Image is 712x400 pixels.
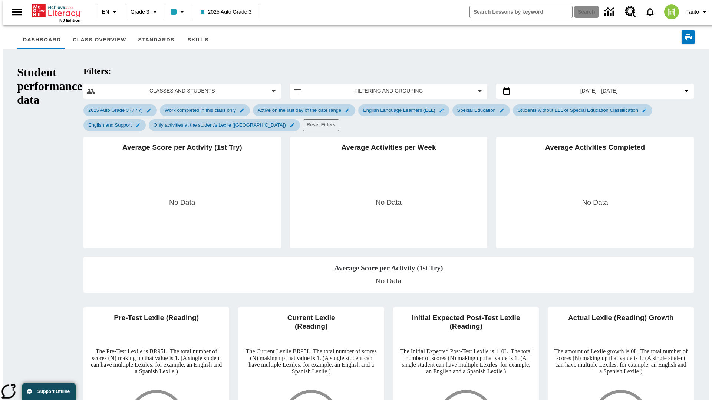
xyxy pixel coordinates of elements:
button: Apply filters menu item [293,87,485,96]
button: Print [682,30,695,44]
p: No Data [582,197,608,208]
p: The Pre-Test Lexile is BR95L. The total number of scores (N) making up that value is 1. (A single... [89,348,224,375]
div: Edit English and Support filter selected submenu item [83,119,146,131]
h2: Average Score per Activity (1st Try) [89,143,275,197]
button: Class color is light blue. Change class color [168,5,189,19]
p: The Current Lexile BR95L. The total number of scores (N) making up that value is 1. (A single stu... [244,348,378,375]
h2: Current Lexile (Reading) [244,313,378,336]
div: Home [32,3,80,23]
button: Language: EN, Select a language [99,5,122,19]
button: Support Offline [22,383,76,400]
h2: Pre-Test Lexile (Reading) [89,313,224,332]
p: The Initial Expected Post-Test Lexile is 110L. The total number of scores (N) making up that valu... [399,348,533,375]
span: Classes and Students [101,87,263,95]
span: 2025 Auto Grade 3 [201,8,252,16]
button: Dashboard [17,31,67,49]
a: Notifications [640,2,660,21]
a: Resource Center, Will open in new tab [620,2,640,22]
button: Open side menu [6,1,28,23]
span: 2025 Auto Grade 3 (7 / 7) [84,107,147,113]
div: Edit 2025 Auto Grade 3 (7 / 7) filter selected submenu item [83,104,157,116]
input: search field [470,6,572,18]
span: EN [102,8,109,16]
span: Special Education [453,107,500,113]
h2: Filters: [83,66,694,76]
button: Skills [180,31,216,49]
div: Edit English Language Learners (ELL) filter selected submenu item [358,104,449,116]
svg: Collapse Date Range Filter [682,87,691,96]
h2: Average Activities per Week [296,143,482,197]
div: Edit Special Education filter selected submenu item [452,104,510,116]
span: Grade 3 [131,8,149,16]
h2: Initial Expected Post-Test Lexile (Reading) [399,313,533,336]
div: Edit Only activities at the student's Lexile (Reading) filter selected submenu item [149,119,300,131]
p: No Data [376,276,402,287]
button: Profile/Settings [683,5,712,19]
span: Active on the last day of the date range [253,107,346,113]
a: Data Center [600,2,620,22]
span: NJ Edition [59,18,80,23]
span: Support Offline [37,389,70,394]
h2: Average Activities Completed [502,143,688,197]
button: Grade: Grade 3, Select a grade [128,5,162,19]
span: Filtering and Grouping [308,87,470,95]
p: The amount of Lexile growth is 0L. The total number of scores (N) making up that value is 1. (A s... [554,348,688,375]
span: [DATE] - [DATE] [580,87,618,95]
span: Tauto [686,8,699,16]
span: English Language Learners (ELL) [359,107,439,113]
button: Standards [132,31,180,49]
span: Only activities at the student's Lexile ([GEOGRAPHIC_DATA]) [149,122,290,128]
div: Edit Active on the last day of the date range filter selected submenu item [253,104,355,116]
button: Select classes and students menu item [86,87,278,96]
span: Work completed in this class only [160,107,240,113]
button: Class Overview [67,31,132,49]
div: Edit Students without ELL or Special Education Classification filter selected submenu item [513,104,652,116]
span: Students without ELL or Special Education Classification [513,107,643,113]
p: No Data [376,197,402,208]
h2: Average Score per Activity (1st Try) [89,263,688,274]
img: avatar image [664,4,679,19]
span: English and Support [84,122,136,128]
p: No Data [169,197,195,208]
button: Select the date range menu item [499,87,691,96]
h2: Actual Lexile (Reading) Growth [554,313,688,332]
button: Select a new avatar [660,2,683,21]
div: Edit Work completed in this class only filter selected submenu item [160,104,250,116]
